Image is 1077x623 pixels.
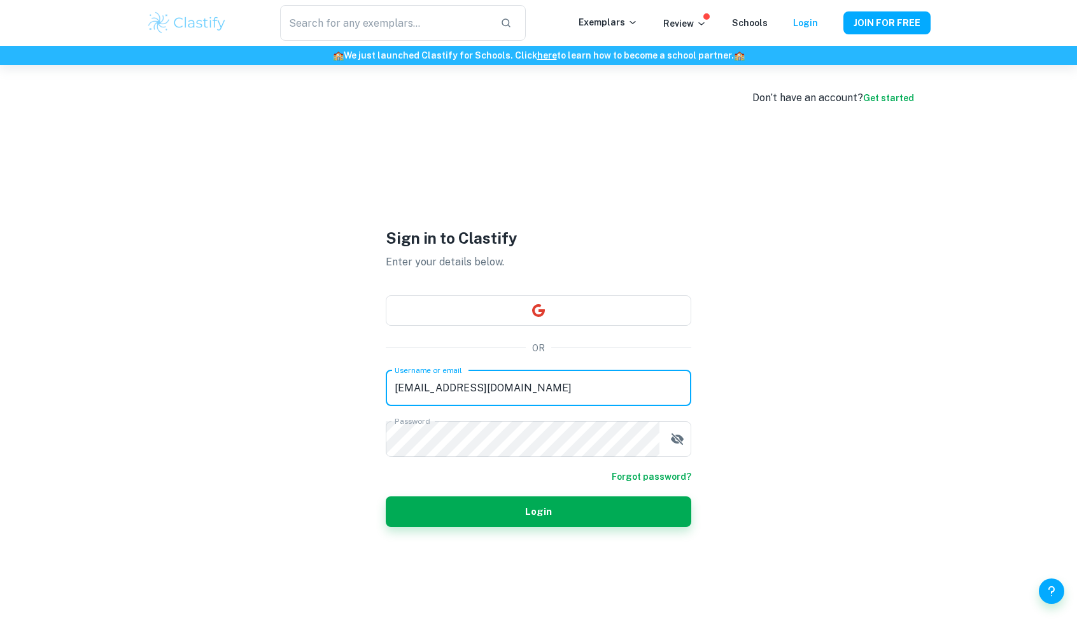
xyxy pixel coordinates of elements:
[146,10,227,36] img: Clastify logo
[395,365,462,375] label: Username or email
[612,470,691,484] a: Forgot password?
[532,341,545,355] p: OR
[663,17,707,31] p: Review
[732,18,768,28] a: Schools
[395,416,430,426] label: Password
[537,50,557,60] a: here
[386,255,691,270] p: Enter your details below.
[863,93,914,103] a: Get started
[386,496,691,527] button: Login
[843,11,931,34] button: JOIN FOR FREE
[333,50,344,60] span: 🏫
[793,18,818,28] a: Login
[1039,578,1064,604] button: Help and Feedback
[579,15,638,29] p: Exemplars
[734,50,745,60] span: 🏫
[386,227,691,249] h1: Sign in to Clastify
[3,48,1074,62] h6: We just launched Clastify for Schools. Click to learn how to become a school partner.
[752,90,914,106] div: Don’t have an account?
[280,5,490,41] input: Search for any exemplars...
